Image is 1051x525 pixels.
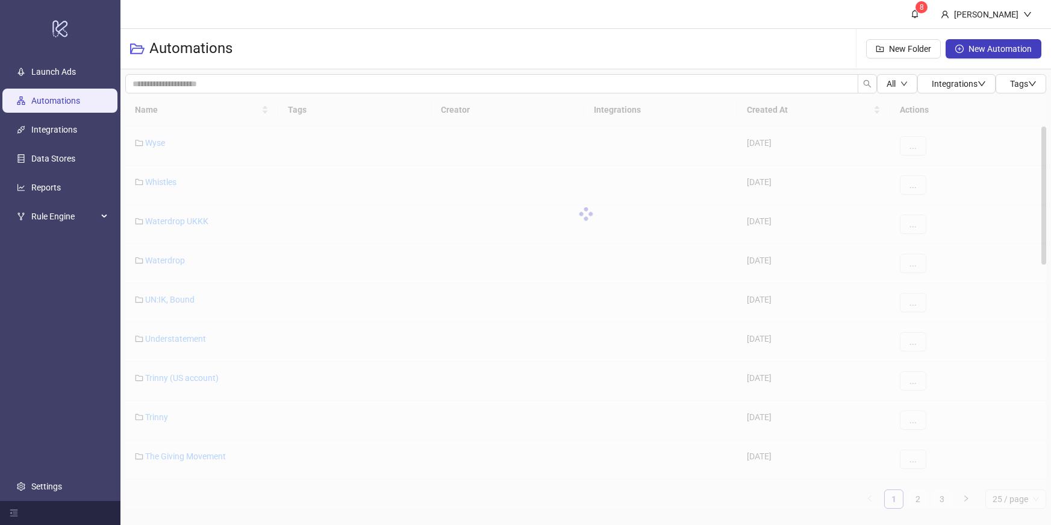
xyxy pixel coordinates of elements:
[866,39,941,58] button: New Folder
[887,79,896,89] span: All
[978,80,986,88] span: down
[31,96,80,105] a: Automations
[911,10,919,18] span: bell
[31,204,98,228] span: Rule Engine
[920,3,924,11] span: 8
[877,74,917,93] button: Alldown
[915,1,928,13] sup: 8
[955,45,964,53] span: plus-circle
[996,74,1046,93] button: Tagsdown
[31,183,61,192] a: Reports
[900,80,908,87] span: down
[1023,10,1032,19] span: down
[31,154,75,163] a: Data Stores
[31,67,76,77] a: Launch Ads
[31,125,77,134] a: Integrations
[876,45,884,53] span: folder-add
[968,44,1032,54] span: New Automation
[149,39,232,58] h3: Automations
[946,39,1041,58] button: New Automation
[130,42,145,56] span: folder-open
[1010,79,1037,89] span: Tags
[863,80,872,88] span: search
[1028,80,1037,88] span: down
[10,509,18,517] span: menu-fold
[917,74,996,93] button: Integrationsdown
[17,212,25,221] span: fork
[889,44,931,54] span: New Folder
[31,482,62,491] a: Settings
[941,10,949,19] span: user
[949,8,1023,21] div: [PERSON_NAME]
[932,79,986,89] span: Integrations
